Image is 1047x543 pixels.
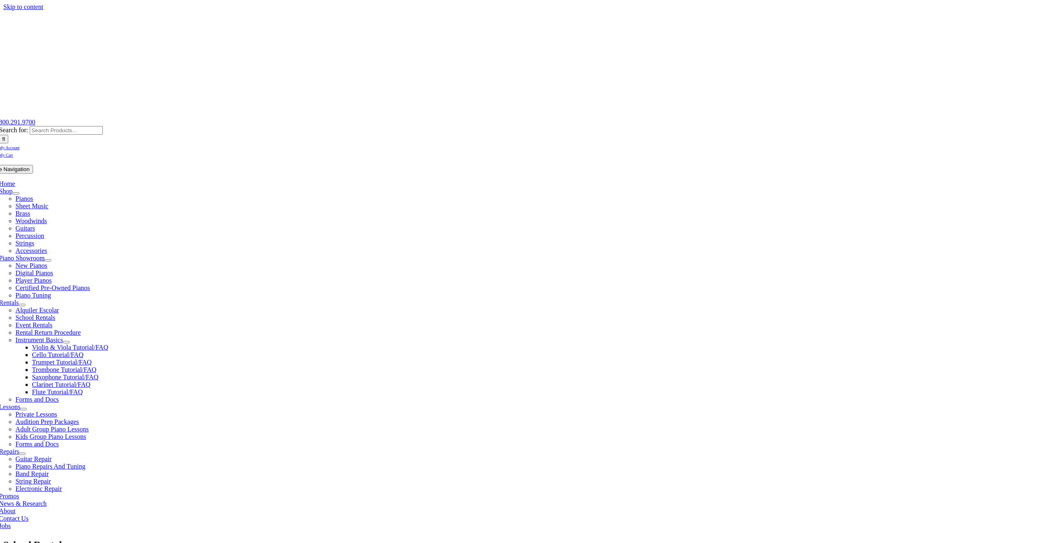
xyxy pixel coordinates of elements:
button: Open submenu of Shop [13,192,19,195]
a: Clarinet Tutorial/FAQ [32,381,91,388]
a: Woodwinds [16,217,47,224]
a: New Pianos [16,262,47,269]
button: Open submenu of Instrument Basics [63,341,70,343]
a: Percussion [16,232,44,239]
a: Alquiler Escolar [16,307,59,314]
a: Player Pianos [16,277,52,284]
a: Band Repair [16,470,49,477]
a: Rental Return Procedure [16,329,81,336]
a: Trumpet Tutorial/FAQ [32,359,92,366]
a: Accessories [16,247,47,254]
a: Audition Prep Packages [16,418,79,425]
a: Flute Tutorial/FAQ [32,388,83,395]
a: Piano Tuning [16,292,51,299]
a: Guitars [16,225,35,232]
a: Piano Repairs And Tuning [16,463,85,470]
a: Strings [16,240,34,247]
a: Trombone Tutorial/FAQ [32,366,97,373]
a: Event Rentals [16,322,52,329]
a: Brass [16,210,31,217]
a: Certified Pre-Owned Pianos [16,284,90,291]
button: Open submenu of Piano Showroom [45,259,51,262]
a: Skip to content [3,3,43,10]
a: Violin & Viola Tutorial/FAQ [32,344,109,351]
a: Kids Group Piano Lessons [16,433,86,440]
a: Instrument Basics [16,336,63,343]
a: Forms and Docs [16,396,59,403]
a: String Repair [16,478,51,485]
a: School Rentals [16,314,55,321]
a: Sheet Music [16,202,49,210]
a: Private Lessons [16,411,57,418]
a: Adult Group Piano Lessons [16,426,89,433]
a: Saxophone Tutorial/FAQ [32,374,99,381]
a: Cello Tutorial/FAQ [32,351,84,358]
button: Open submenu of Repairs [19,452,26,455]
a: Guitar Repair [16,455,52,462]
a: Electronic Repair [16,485,62,492]
a: Pianos [16,195,33,202]
input: Search Products... [30,126,103,135]
button: Open submenu of Lessons [20,408,27,410]
a: Digital Pianos [16,269,53,276]
a: Forms and Docs [16,441,59,448]
button: Open submenu of Rentals [19,304,26,306]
